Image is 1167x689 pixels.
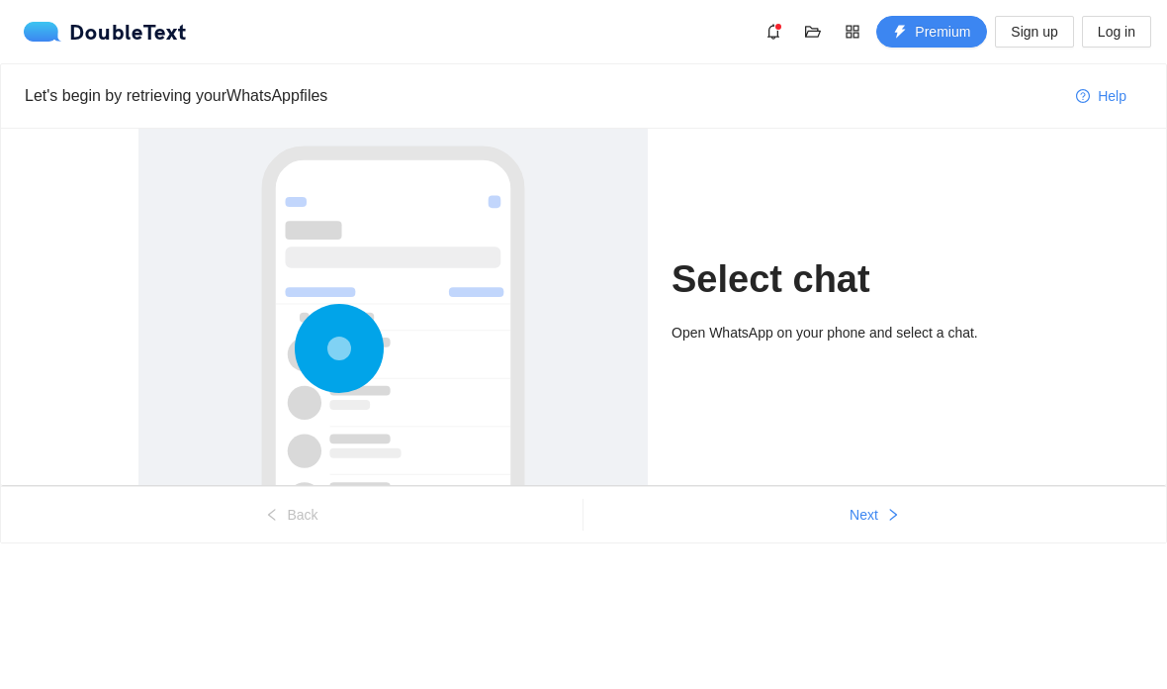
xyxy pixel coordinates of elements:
button: Sign up [995,16,1073,48]
span: folder-open [798,24,828,40]
span: Log in [1098,21,1135,43]
span: Sign up [1011,21,1057,43]
h1: Select chat [672,256,1029,303]
div: DoubleText [24,22,187,42]
button: bell [758,16,789,48]
span: question-circle [1076,89,1090,105]
span: Next [850,504,878,526]
span: Premium [915,21,970,43]
button: Log in [1082,16,1151,48]
span: thunderbolt [893,25,907,41]
div: Let's begin by retrieving your WhatsApp files [25,83,1060,108]
button: folder-open [797,16,829,48]
button: appstore [837,16,868,48]
button: thunderboltPremium [876,16,987,48]
span: appstore [838,24,867,40]
div: Open WhatsApp on your phone and select a chat. [672,322,1029,344]
button: Nextright [583,499,1166,531]
span: bell [759,24,788,40]
img: logo [24,22,69,42]
span: right [886,508,900,524]
span: Help [1098,85,1126,107]
button: question-circleHelp [1060,80,1142,112]
a: logoDoubleText [24,22,187,42]
button: leftBack [1,499,583,531]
